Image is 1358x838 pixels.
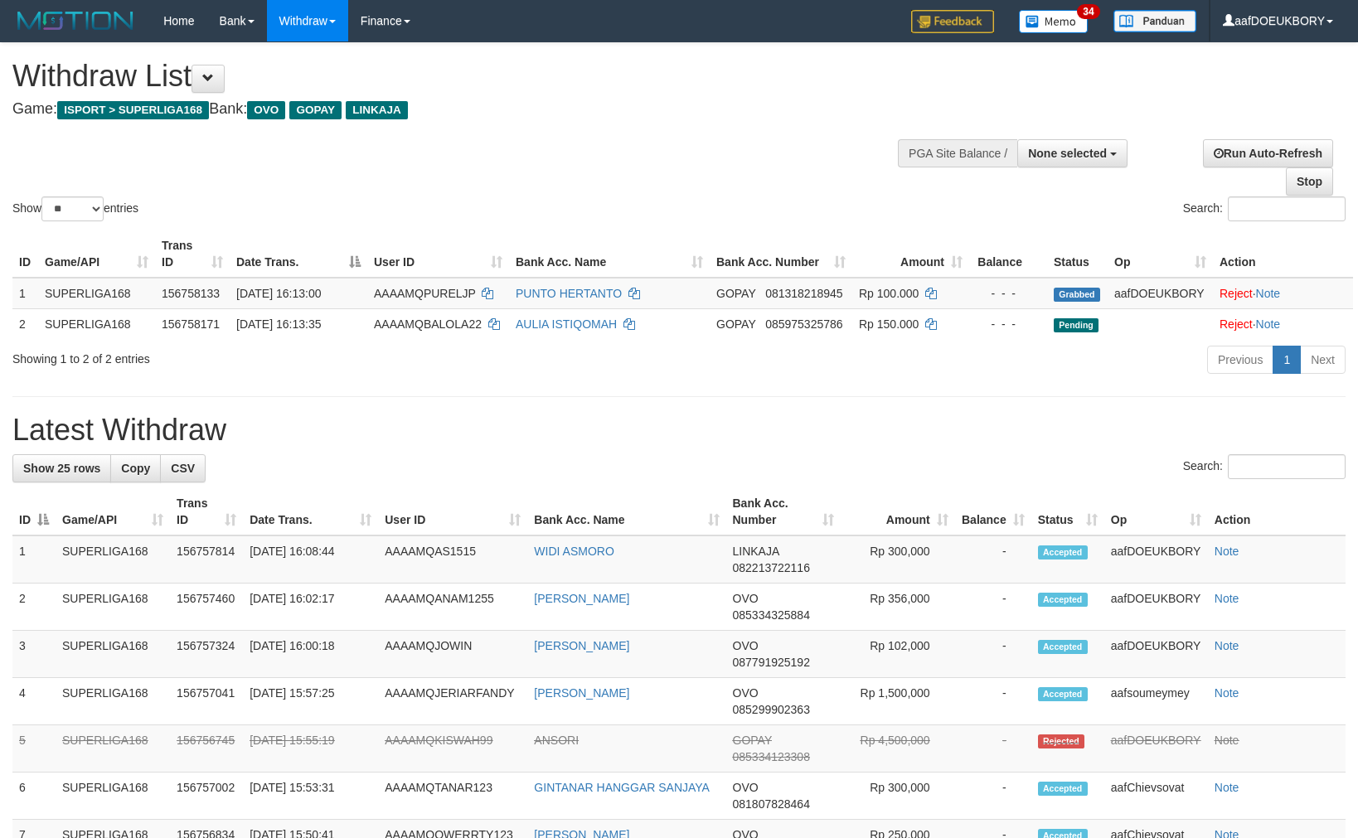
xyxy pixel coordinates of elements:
[171,462,195,475] span: CSV
[1213,230,1353,278] th: Action
[534,639,629,652] a: [PERSON_NAME]
[38,278,155,309] td: SUPERLIGA168
[1220,287,1253,300] a: Reject
[1300,346,1346,374] a: Next
[12,8,138,33] img: MOTION_logo.png
[12,725,56,773] td: 5
[733,608,810,622] span: Copy 085334325884 to clipboard
[367,230,509,278] th: User ID: activate to sort column ascending
[346,101,408,119] span: LINKAJA
[1038,734,1084,748] span: Rejected
[41,196,104,221] select: Showentries
[733,686,759,700] span: OVO
[56,631,170,678] td: SUPERLIGA168
[170,678,243,725] td: 156757041
[852,230,969,278] th: Amount: activate to sort column ascending
[1031,488,1104,535] th: Status: activate to sort column ascending
[1104,584,1208,631] td: aafDOEUKBORY
[56,725,170,773] td: SUPERLIGA168
[56,773,170,820] td: SUPERLIGA168
[1104,678,1208,725] td: aafsoumeymey
[841,631,955,678] td: Rp 102,000
[976,285,1040,302] div: - - -
[733,592,759,605] span: OVO
[243,584,378,631] td: [DATE] 16:02:17
[12,414,1346,447] h1: Latest Withdraw
[1108,278,1213,309] td: aafDOEUKBORY
[911,10,994,33] img: Feedback.jpg
[1228,196,1346,221] input: Search:
[733,781,759,794] span: OVO
[374,287,476,300] span: AAAAMQPURELJP
[1183,196,1346,221] label: Search:
[955,631,1031,678] td: -
[710,230,852,278] th: Bank Acc. Number: activate to sort column ascending
[1038,782,1088,796] span: Accepted
[859,317,919,331] span: Rp 150.000
[121,462,150,475] span: Copy
[733,703,810,716] span: Copy 085299902363 to clipboard
[247,101,285,119] span: OVO
[170,488,243,535] th: Trans ID: activate to sort column ascending
[1256,287,1281,300] a: Note
[534,545,614,558] a: WIDI ASMORO
[1215,639,1239,652] a: Note
[12,678,56,725] td: 4
[12,196,138,221] label: Show entries
[243,725,378,773] td: [DATE] 15:55:19
[1054,318,1099,332] span: Pending
[1038,640,1088,654] span: Accepted
[1104,488,1208,535] th: Op: activate to sort column ascending
[841,535,955,584] td: Rp 300,000
[1286,167,1333,196] a: Stop
[841,725,955,773] td: Rp 4,500,000
[841,773,955,820] td: Rp 300,000
[1215,781,1239,794] a: Note
[733,750,810,763] span: Copy 085334123308 to clipboard
[1038,545,1088,559] span: Accepted
[516,317,617,331] a: AULIA ISTIQOMAH
[378,584,527,631] td: AAAAMQANAM1255
[243,773,378,820] td: [DATE] 15:53:31
[12,454,111,482] a: Show 25 rows
[12,344,554,367] div: Showing 1 to 2 of 2 entries
[12,584,56,631] td: 2
[378,725,527,773] td: AAAAMQKISWAH99
[378,631,527,678] td: AAAAMQJOWIN
[378,488,527,535] th: User ID: activate to sort column ascending
[1113,10,1196,32] img: panduan.png
[733,734,772,747] span: GOPAY
[976,316,1040,332] div: - - -
[1183,454,1346,479] label: Search:
[1273,346,1301,374] a: 1
[12,773,56,820] td: 6
[155,230,230,278] th: Trans ID: activate to sort column ascending
[1038,687,1088,701] span: Accepted
[527,488,725,535] th: Bank Acc. Name: activate to sort column ascending
[23,462,100,475] span: Show 25 rows
[12,101,889,118] h4: Game: Bank:
[162,317,220,331] span: 156758171
[170,584,243,631] td: 156757460
[170,631,243,678] td: 156757324
[12,308,38,339] td: 2
[841,584,955,631] td: Rp 356,000
[841,678,955,725] td: Rp 1,500,000
[1108,230,1213,278] th: Op: activate to sort column ascending
[170,773,243,820] td: 156757002
[160,454,206,482] a: CSV
[110,454,161,482] a: Copy
[1104,773,1208,820] td: aafChievsovat
[1213,308,1353,339] td: ·
[1228,454,1346,479] input: Search:
[1054,288,1100,302] span: Grabbed
[716,287,755,300] span: GOPAY
[243,678,378,725] td: [DATE] 15:57:25
[1208,488,1346,535] th: Action
[378,773,527,820] td: AAAAMQTANAR123
[1215,734,1239,747] a: Note
[1019,10,1089,33] img: Button%20Memo.svg
[12,488,56,535] th: ID: activate to sort column descending
[1213,278,1353,309] td: ·
[243,631,378,678] td: [DATE] 16:00:18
